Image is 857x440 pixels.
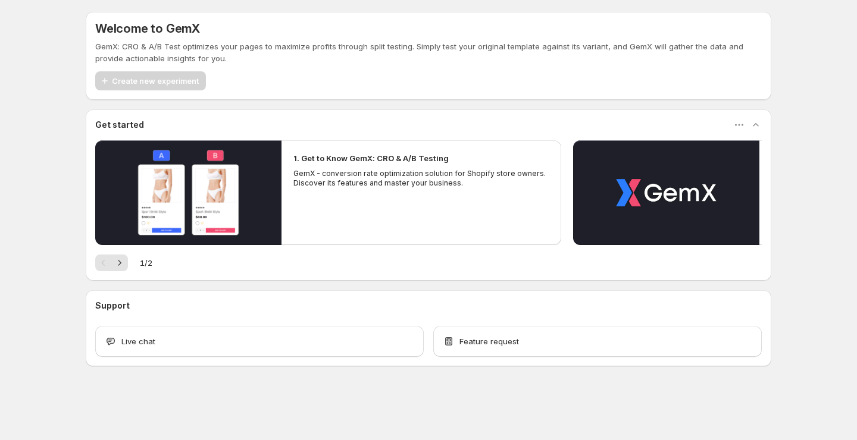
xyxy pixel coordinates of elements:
[140,257,152,269] span: 1 / 2
[111,254,128,271] button: Next
[121,335,155,347] span: Live chat
[293,169,549,188] p: GemX - conversion rate optimization solution for Shopify store owners. Discover its features and ...
[95,21,200,36] h5: Welcome to GemX
[95,254,128,271] nav: Pagination
[95,119,144,131] h3: Get started
[95,40,762,64] p: GemX: CRO & A/B Test optimizes your pages to maximize profits through split testing. Simply test ...
[95,140,282,245] button: Play video
[459,335,519,347] span: Feature request
[293,152,449,164] h2: 1. Get to Know GemX: CRO & A/B Testing
[573,140,759,245] button: Play video
[95,300,130,312] h3: Support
